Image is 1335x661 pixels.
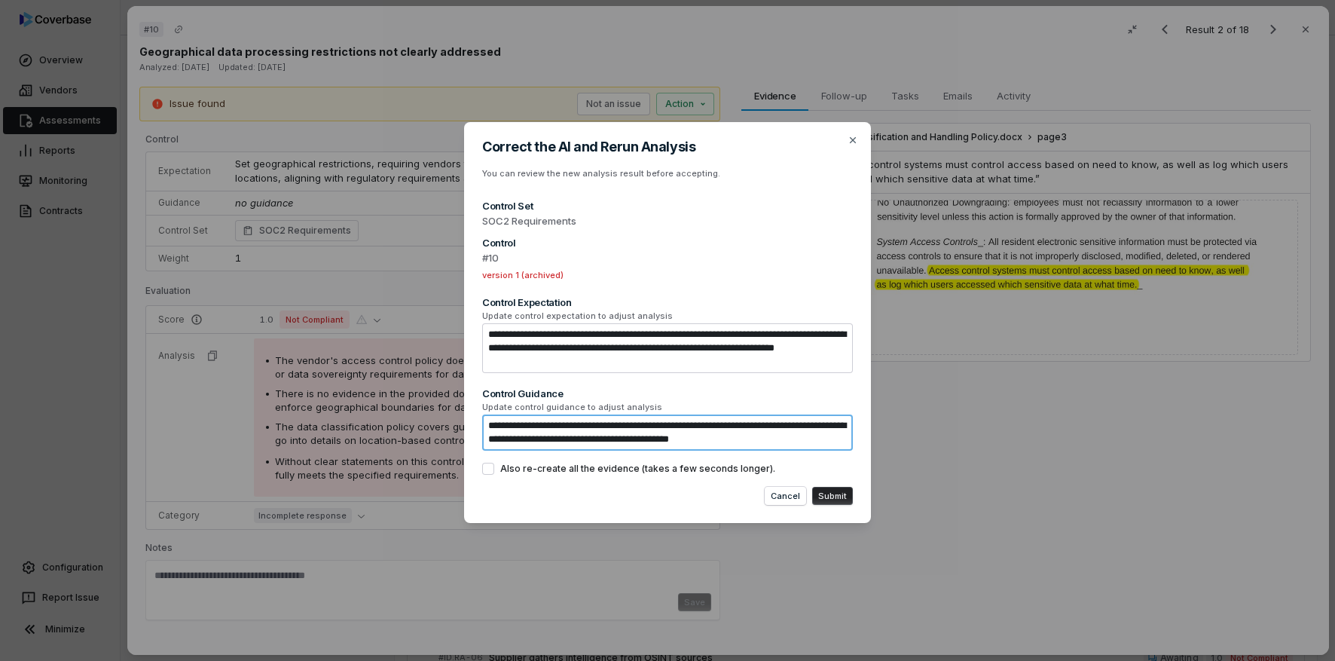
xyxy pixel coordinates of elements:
[765,487,806,505] button: Cancel
[500,463,775,475] span: Also re-create all the evidence (takes a few seconds longer).
[812,487,853,505] button: Submit
[482,387,853,400] div: Control Guidance
[482,402,853,413] span: Update control guidance to adjust analysis
[482,295,853,309] div: Control Expectation
[482,463,494,475] button: Also re-create all the evidence (takes a few seconds longer).
[482,214,853,229] span: SOC2 Requirements
[482,199,853,213] div: Control Set
[482,168,720,179] span: You can review the new analysis result before accepting.
[482,236,853,249] div: Control
[482,270,564,280] span: version 1 (archived)
[482,251,853,266] span: #10
[482,140,853,154] h2: Correct the AI and Rerun Analysis
[482,311,853,322] span: Update control expectation to adjust analysis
